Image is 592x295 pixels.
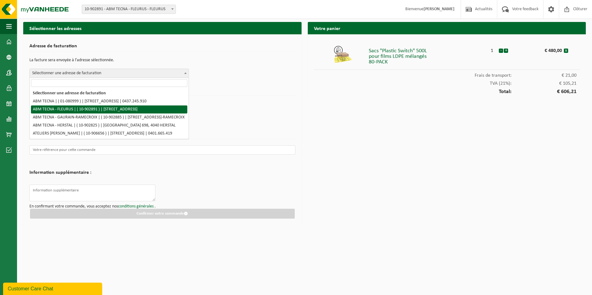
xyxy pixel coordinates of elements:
input: Votre référence pour cette commande [29,145,295,155]
li: ATELIERS [PERSON_NAME] | ( 10-906656 ) | [STREET_ADDRESS] | 0401.665.419 [31,130,187,138]
img: 01-999968 [333,45,352,64]
span: Sélectionner une adresse de facturation [29,69,189,78]
span: € 606,21 [511,89,577,95]
span: Sélectionner une adresse de facturation [30,69,189,78]
span: 10-902891 - ABM TECNA - FLEURUS - FLEURUS [82,5,176,14]
li: ABM TECNA - GAURAIN-RAMECROIX | ( 10-902885 ) | [STREET_ADDRESS]-RAMECROIX [31,113,187,122]
div: 1 [486,45,499,53]
div: Sacs "Plastic Switch" 500L pour films LDPE mélangés 80-PACK [369,45,485,65]
button: x [564,49,568,53]
div: Total: [314,86,580,95]
li: ABM TECNA - HERSTAL | ( 10-902825 ) | [GEOGRAPHIC_DATA] 698, 4040 HERSTAL [31,122,187,130]
div: Frais de transport: [314,70,580,78]
a: conditions générales . [118,204,156,209]
span: € 105,21 [511,81,577,86]
p: La facture sera envoyée à l'adresse sélectionnée. [29,55,295,66]
h2: Votre panier [308,22,586,34]
h2: Information supplémentaire : [29,170,91,178]
button: - [499,49,503,53]
p: En confirmant votre commande, vous acceptez nos [29,204,295,209]
div: € 480,00 [525,45,564,53]
iframe: chat widget [3,281,103,295]
div: TVA (21%): [314,78,580,86]
strong: [PERSON_NAME] [424,7,455,11]
h2: Sélectionner les adresses [23,22,302,34]
button: + [504,49,508,53]
li: ABM TECNA | ( 01-080999 ) | [STREET_ADDRESS] | 0437.245.910 [31,97,187,105]
span: € 21,00 [511,73,577,78]
li: ABM TECNA - FLEURUS | ( 10-902891 ) | [STREET_ADDRESS] [31,105,187,113]
h2: Adresse de facturation [29,44,295,52]
li: Sélectionner une adresse de facturation [31,89,187,97]
button: Confirmer votre commande [30,209,295,219]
